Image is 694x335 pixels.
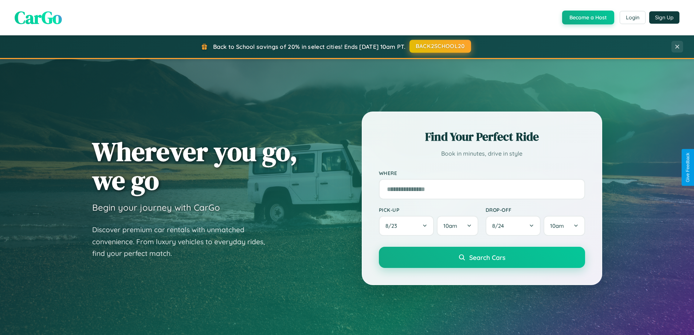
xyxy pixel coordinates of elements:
div: Give Feedback [685,153,690,182]
span: CarGo [15,5,62,30]
span: 10am [443,222,457,229]
label: Drop-off [486,207,585,213]
button: BACK2SCHOOL20 [409,40,471,53]
p: Book in minutes, drive in style [379,148,585,159]
span: 8 / 24 [492,222,507,229]
button: 10am [544,216,585,236]
span: 8 / 23 [385,222,401,229]
label: Where [379,170,585,176]
span: Back to School savings of 20% in select cities! Ends [DATE] 10am PT. [213,43,405,50]
button: Become a Host [562,11,614,24]
button: Search Cars [379,247,585,268]
h1: Wherever you go, we go [92,137,298,195]
button: Login [620,11,646,24]
label: Pick-up [379,207,478,213]
button: 8/23 [379,216,434,236]
h2: Find Your Perfect Ride [379,129,585,145]
p: Discover premium car rentals with unmatched convenience. From luxury vehicles to everyday rides, ... [92,224,274,260]
h3: Begin your journey with CarGo [92,202,220,213]
button: 10am [437,216,478,236]
span: 10am [550,222,564,229]
button: Sign Up [649,11,679,24]
button: 8/24 [486,216,541,236]
span: Search Cars [469,253,505,261]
